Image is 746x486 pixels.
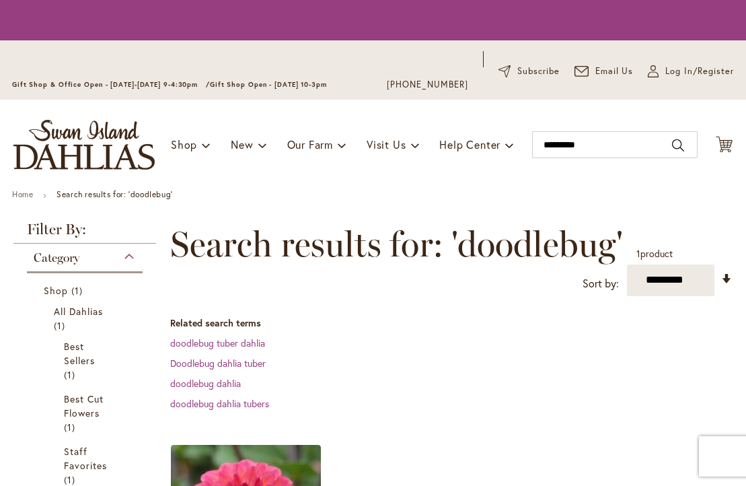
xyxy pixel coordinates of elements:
[64,368,79,382] span: 1
[64,445,107,472] span: Staff Favorites
[595,65,634,78] span: Email Us
[170,337,265,349] a: doodlebug tuber dahlia
[517,65,560,78] span: Subscribe
[170,224,623,265] span: Search results for: 'doodlebug'
[54,305,104,318] span: All Dahlias
[636,247,640,260] span: 1
[287,137,333,151] span: Our Farm
[171,137,197,151] span: Shop
[648,65,734,78] a: Log In/Register
[170,316,733,330] dt: Related search terms
[210,80,327,89] span: Gift Shop Open - [DATE] 10-3pm
[12,189,33,199] a: Home
[583,271,619,296] label: Sort by:
[170,357,266,370] a: Doodlebug dahlia tuber
[64,392,104,419] span: Best Cut Flowers
[170,377,241,390] a: doodlebug dahlia
[64,339,109,382] a: Best Sellers
[574,65,634,78] a: Email Us
[64,392,109,434] a: Best Cut Flowers
[54,304,119,333] a: All Dahlias
[665,65,734,78] span: Log In/Register
[231,137,253,151] span: New
[34,250,79,265] span: Category
[57,189,173,199] strong: Search results for: 'doodlebug'
[64,340,95,367] span: Best Sellers
[13,222,156,244] strong: Filter By:
[71,283,86,298] span: 1
[439,137,500,151] span: Help Center
[12,80,210,89] span: Gift Shop & Office Open - [DATE]-[DATE] 9-4:30pm /
[44,284,68,297] span: Shop
[498,65,560,78] a: Subscribe
[64,420,79,434] span: 1
[170,397,269,410] a: doodlebug dahlia tubers
[387,78,468,92] a: [PHONE_NUMBER]
[44,283,129,298] a: Shop
[13,120,155,170] a: store logo
[54,318,69,333] span: 1
[636,243,673,265] p: product
[367,137,406,151] span: Visit Us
